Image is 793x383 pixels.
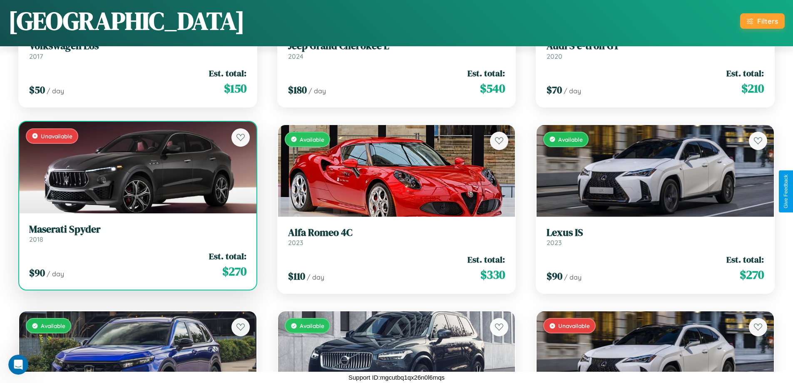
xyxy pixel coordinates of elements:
[308,87,326,95] span: / day
[547,40,764,60] a: Audi S e-tron GT2020
[564,273,582,281] span: / day
[547,269,562,283] span: $ 90
[29,235,43,243] span: 2018
[29,52,43,60] span: 2017
[29,83,45,97] span: $ 50
[288,227,505,247] a: Alfa Romeo 4C2023
[480,266,505,283] span: $ 330
[467,253,505,265] span: Est. total:
[222,263,246,280] span: $ 270
[726,253,764,265] span: Est. total:
[209,250,246,262] span: Est. total:
[726,67,764,79] span: Est. total:
[558,322,590,329] span: Unavailable
[288,269,305,283] span: $ 110
[29,223,246,244] a: Maserati Spyder2018
[209,67,246,79] span: Est. total:
[547,40,764,52] h3: Audi S e-tron GT
[558,136,583,143] span: Available
[288,40,505,52] h3: Jeep Grand Cherokee L
[348,372,445,383] p: Support ID: mgcutbq1qx26n0l6mqs
[41,133,72,140] span: Unavailable
[8,355,28,375] iframe: Intercom live chat
[564,87,581,95] span: / day
[41,322,65,329] span: Available
[547,227,764,239] h3: Lexus IS
[288,40,505,60] a: Jeep Grand Cherokee L2024
[224,80,246,97] span: $ 150
[480,80,505,97] span: $ 540
[741,80,764,97] span: $ 210
[29,266,45,280] span: $ 90
[547,83,562,97] span: $ 70
[8,4,245,38] h1: [GEOGRAPHIC_DATA]
[740,13,785,29] button: Filters
[757,17,778,25] div: Filters
[307,273,324,281] span: / day
[288,52,303,60] span: 2024
[288,83,307,97] span: $ 180
[47,87,64,95] span: / day
[547,52,562,60] span: 2020
[547,238,562,247] span: 2023
[47,270,64,278] span: / day
[300,322,324,329] span: Available
[547,227,764,247] a: Lexus IS2023
[300,136,324,143] span: Available
[288,238,303,247] span: 2023
[288,227,505,239] h3: Alfa Romeo 4C
[467,67,505,79] span: Est. total:
[29,40,246,52] h3: Volkswagen Eos
[29,223,246,235] h3: Maserati Spyder
[740,266,764,283] span: $ 270
[29,40,246,60] a: Volkswagen Eos2017
[783,175,789,208] div: Give Feedback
